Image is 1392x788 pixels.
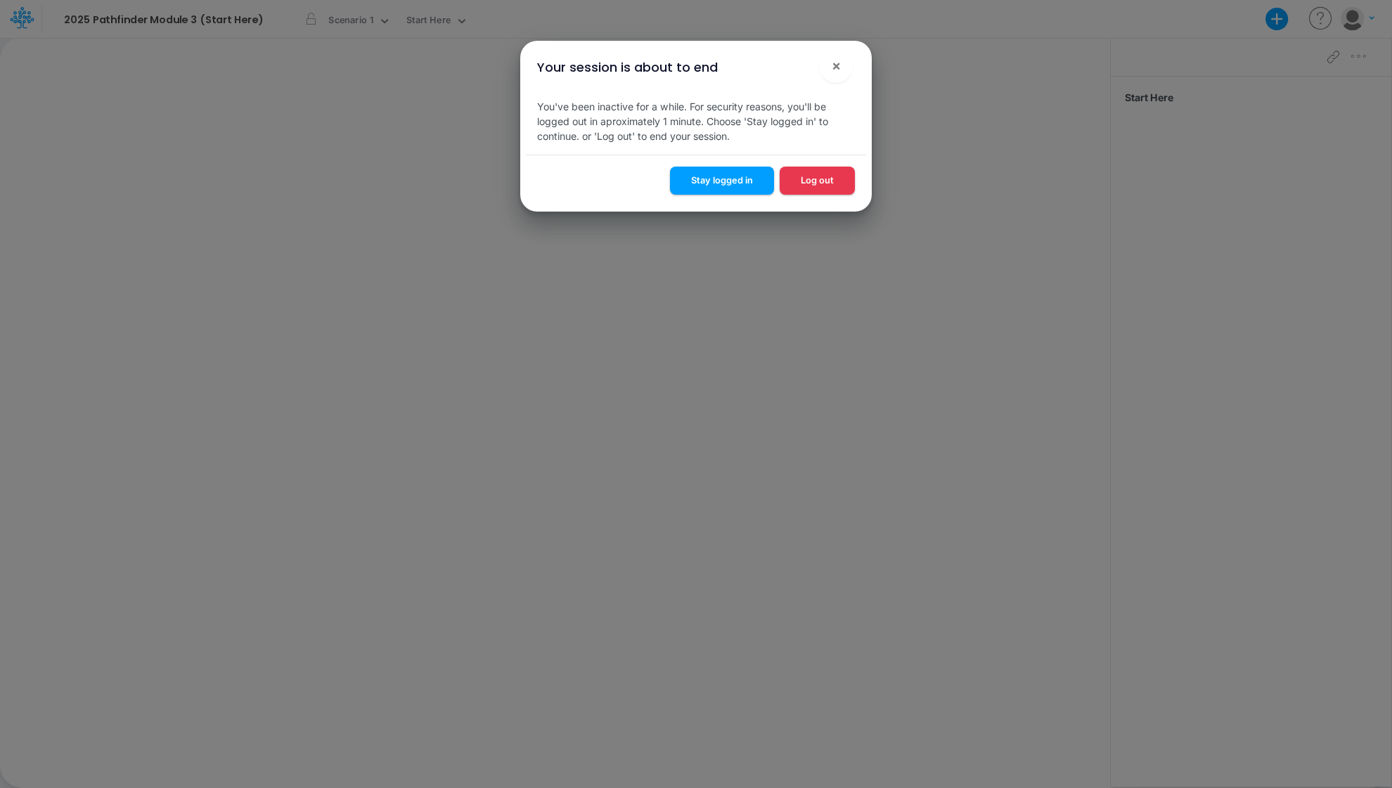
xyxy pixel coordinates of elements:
[537,58,718,77] div: Your session is about to end
[819,49,853,83] button: Close
[526,88,866,155] div: You've been inactive for a while. For security reasons, you'll be logged out in aproximately 1 mi...
[780,167,855,194] button: Log out
[670,167,774,194] button: Stay logged in
[832,57,841,74] span: ×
